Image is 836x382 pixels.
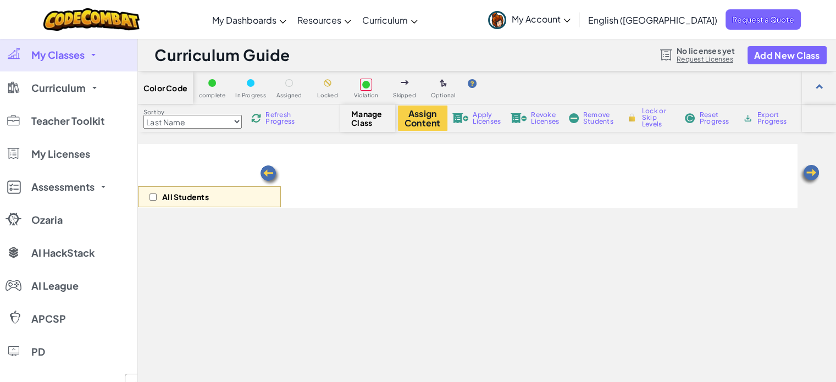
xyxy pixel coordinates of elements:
[259,164,281,186] img: Arrow_Left.png
[351,109,384,127] span: Manage Class
[31,182,95,192] span: Assessments
[235,92,266,98] span: In Progress
[297,14,341,26] span: Resources
[583,112,616,125] span: Remove Students
[162,192,209,201] p: All Students
[684,113,695,123] img: IconReset.svg
[143,108,242,117] label: Sort by
[569,113,579,123] img: IconRemoveStudents.svg
[398,106,447,131] button: Assign Content
[588,14,717,26] span: English ([GEOGRAPHIC_DATA])
[251,113,261,123] img: IconReload.svg
[626,113,638,123] img: IconLock.svg
[31,83,86,93] span: Curriculum
[799,164,821,186] img: Arrow_Left.png
[431,92,456,98] span: Optional
[276,92,302,98] span: Assigned
[583,5,723,35] a: English ([GEOGRAPHIC_DATA])
[488,11,506,29] img: avatar
[31,248,95,258] span: AI HackStack
[212,14,276,26] span: My Dashboards
[726,9,801,30] a: Request a Quote
[468,79,477,88] img: IconHint.svg
[362,14,408,26] span: Curriculum
[393,92,416,98] span: Skipped
[743,113,753,123] img: IconArchive.svg
[531,112,559,125] span: Revoke Licenses
[483,2,576,37] a: My Account
[357,5,423,35] a: Curriculum
[700,112,733,125] span: Reset Progress
[31,281,79,291] span: AI League
[31,116,104,126] span: Teacher Toolkit
[748,46,827,64] button: Add New Class
[199,92,226,98] span: complete
[143,84,187,92] span: Color Code
[265,112,300,125] span: Refresh Progress
[512,13,571,25] span: My Account
[401,80,409,85] img: IconSkippedLevel.svg
[207,5,292,35] a: My Dashboards
[292,5,357,35] a: Resources
[511,113,527,123] img: IconLicenseRevoke.svg
[31,50,85,60] span: My Classes
[452,113,469,123] img: IconLicenseApply.svg
[677,46,735,55] span: No licenses yet
[317,92,337,98] span: Locked
[642,108,674,128] span: Lock or Skip Levels
[31,149,90,159] span: My Licenses
[757,112,791,125] span: Export Progress
[154,45,290,65] h1: Curriculum Guide
[677,55,735,64] a: Request Licenses
[31,215,63,225] span: Ozaria
[353,92,378,98] span: Violation
[440,79,447,88] img: IconOptionalLevel.svg
[43,8,140,31] img: CodeCombat logo
[473,112,501,125] span: Apply Licenses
